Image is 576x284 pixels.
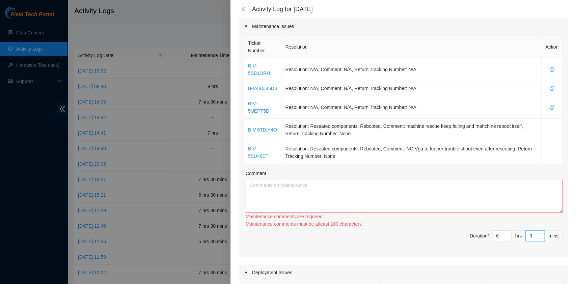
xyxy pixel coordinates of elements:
div: Deployment Issues [239,265,568,280]
a: B-V-5SB1ORH [248,63,270,76]
span: down [539,236,543,240]
td: Resolution: Reseated components, Rebooted, Comment: NO Vga to further trouble shoot even after re... [281,141,542,164]
div: Duration [470,232,489,239]
button: Close [239,6,248,12]
a: B-V-5UEPT5D [248,101,269,114]
textarea: Comment [246,180,563,213]
div: mins [545,230,563,241]
a: B-V-5SU46ET [248,146,269,159]
div: Maintenance comments must be atleast 100 characters [246,220,563,228]
a: B-V-5TDIY4O [248,127,277,133]
th: Ticket Number [244,36,281,58]
td: Resolution: N/A, Comment: N/A, Return Tracking Number: N/A [281,96,542,119]
td: Resolution: Reseated components, Rebooted, Comment: machine rescue keep failing and mahchine rebo... [281,119,542,141]
a: B-V-5UJ85DB [248,86,277,91]
label: Comment [246,170,266,177]
span: caret-right [244,271,248,275]
div: Maintenance Issues [239,19,568,34]
span: Decrease Value [537,236,544,241]
span: caret-right [244,24,248,28]
div: Maintenance comments are required [246,213,563,220]
th: Resolution [281,36,542,58]
td: Resolution: N/A, Comment: N/A, Return Tracking Number: N/A [281,58,542,81]
th: Action [542,36,563,58]
span: close-circle [545,86,558,91]
span: Increase Value [537,231,544,236]
div: Activity Log for [DATE] [252,5,568,13]
span: up [539,232,543,236]
span: close-circle [545,67,558,72]
span: close-circle [545,105,558,110]
span: close [241,6,246,12]
div: hrs [512,230,526,241]
td: Resolution: N/A, Comment: N/A, Return Tracking Number: N/A [281,81,542,96]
